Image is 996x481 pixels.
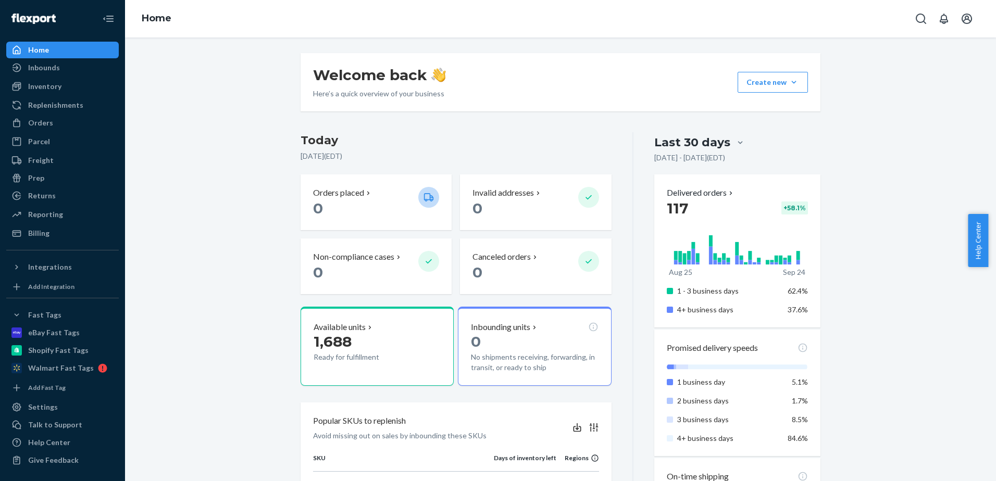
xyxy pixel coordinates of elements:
div: Inventory [28,81,61,92]
div: Talk to Support [28,420,82,430]
p: Popular SKUs to replenish [313,415,406,427]
span: 5.1% [792,377,808,386]
div: Inbounds [28,62,60,73]
div: Shopify Fast Tags [28,345,89,356]
p: Sep 24 [783,267,805,277]
ol: breadcrumbs [133,4,180,34]
a: Replenishments [6,97,119,113]
a: Add Fast Tag [6,381,119,395]
div: Give Feedback [28,455,79,465]
span: 117 [667,199,688,217]
p: Avoid missing out on sales by inbounding these SKUs [313,431,487,441]
button: Invalid addresses 0 [460,174,611,230]
button: Give Feedback [6,452,119,469]
div: Regions [556,453,599,462]
span: 62.4% [788,286,808,295]
div: Last 30 days [654,134,730,150]
p: 4+ business days [677,433,780,444]
span: 0 [471,333,481,350]
span: 1.7% [792,396,808,405]
p: Invalid addresses [472,187,534,199]
div: Replenishments [28,100,83,110]
a: Returns [6,187,119,204]
a: Walmart Fast Tags [6,360,119,376]
div: Returns [28,191,56,201]
button: Orders placed 0 [301,174,452,230]
p: [DATE] - [DATE] ( EDT ) [654,153,725,163]
button: Canceled orders 0 [460,238,611,294]
p: Here’s a quick overview of your business [313,88,446,99]
p: Promised delivery speeds [667,342,758,354]
p: 1 - 3 business days [677,286,780,296]
a: Inventory [6,78,119,95]
span: 0 [472,263,482,281]
div: Prep [28,173,44,183]
button: Integrations [6,259,119,275]
button: Close Navigation [98,8,119,29]
p: 4+ business days [677,305,780,315]
a: Prep [6,170,119,186]
a: Inbounds [6,59,119,76]
p: Inbounding units [471,321,530,333]
a: Freight [6,152,119,169]
div: Parcel [28,136,50,147]
button: Open notifications [933,8,954,29]
h1: Welcome back [313,66,446,84]
th: SKU [313,453,494,471]
button: Help Center [968,214,988,267]
img: hand-wave emoji [431,68,446,82]
div: Billing [28,228,49,238]
button: Create new [738,72,808,93]
button: Available units1,688Ready for fulfillment [301,307,454,386]
div: Settings [28,402,58,412]
button: Fast Tags [6,307,119,323]
h3: Today [301,132,612,149]
a: Orders [6,115,119,131]
p: [DATE] ( EDT ) [301,151,612,161]
div: Orders [28,118,53,128]
span: 0 [313,199,323,217]
div: Help Center [28,437,70,448]
p: No shipments receiving, forwarding, in transit, or ready to ship [471,352,598,373]
th: Days of inventory left [494,453,556,471]
div: + 58.1 % [781,201,808,214]
a: Reporting [6,206,119,223]
p: Aug 25 [669,267,692,277]
div: Reporting [28,209,63,220]
a: eBay Fast Tags [6,324,119,341]
p: 3 business days [677,414,780,425]
a: Add Integration [6,280,119,294]
div: Walmart Fast Tags [28,363,94,373]
a: Help Center [6,434,119,451]
img: Flexport logo [11,14,56,24]
button: Open Search Box [911,8,931,29]
span: 0 [313,263,323,281]
iframe: Opens a widget where you can chat to one of our agents [930,450,986,476]
span: 1,688 [314,333,352,350]
button: Talk to Support [6,416,119,433]
a: Settings [6,399,119,415]
span: 84.6% [788,434,808,442]
button: Inbounding units0No shipments receiving, forwarding, in transit, or ready to ship [458,307,611,386]
p: 1 business day [677,377,780,387]
span: 37.6% [788,305,808,314]
button: Delivered orders [667,187,735,199]
div: Add Fast Tag [28,383,66,392]
p: Available units [314,321,366,333]
a: Parcel [6,133,119,150]
div: Fast Tags [28,310,61,320]
div: Add Integration [28,282,74,291]
span: 8.5% [792,415,808,424]
a: Shopify Fast Tags [6,342,119,359]
span: 0 [472,199,482,217]
button: Open account menu [956,8,977,29]
a: Home [6,42,119,58]
div: Freight [28,155,54,166]
div: eBay Fast Tags [28,327,80,338]
div: Integrations [28,262,72,272]
p: Non-compliance cases [313,251,394,263]
div: Home [28,45,49,55]
button: Non-compliance cases 0 [301,238,452,294]
a: Home [142,12,171,24]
